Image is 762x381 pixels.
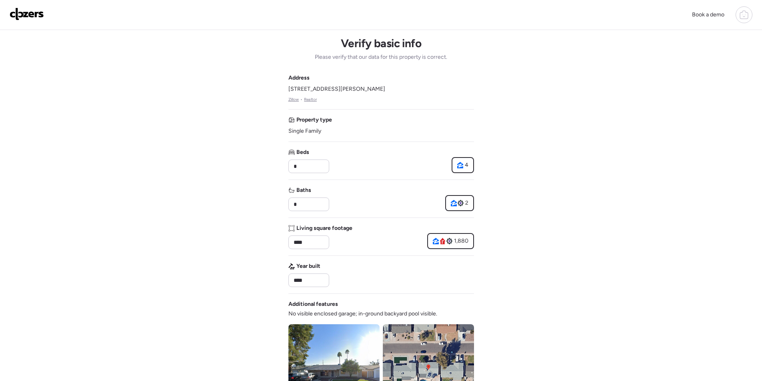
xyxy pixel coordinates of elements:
span: • [300,96,302,103]
span: Book a demo [692,11,724,18]
span: Year built [296,262,320,270]
span: Baths [296,186,311,194]
span: Please verify that our data for this property is correct. [315,53,447,61]
span: No visible enclosed garage; in-ground backyard pool visible. [288,310,437,318]
h1: Verify basic info [341,36,421,50]
span: Beds [296,148,309,156]
span: 1,880 [454,237,468,245]
img: Logo [10,8,44,20]
span: 2 [465,199,468,207]
span: Single Family [288,127,321,135]
span: Additional features [288,300,338,308]
a: Zillow [288,96,299,103]
span: [STREET_ADDRESS][PERSON_NAME] [288,85,385,93]
a: Realtor [304,96,317,103]
span: 4 [465,161,468,169]
span: Property type [296,116,332,124]
span: Address [288,74,310,82]
span: Living square footage [296,224,352,232]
